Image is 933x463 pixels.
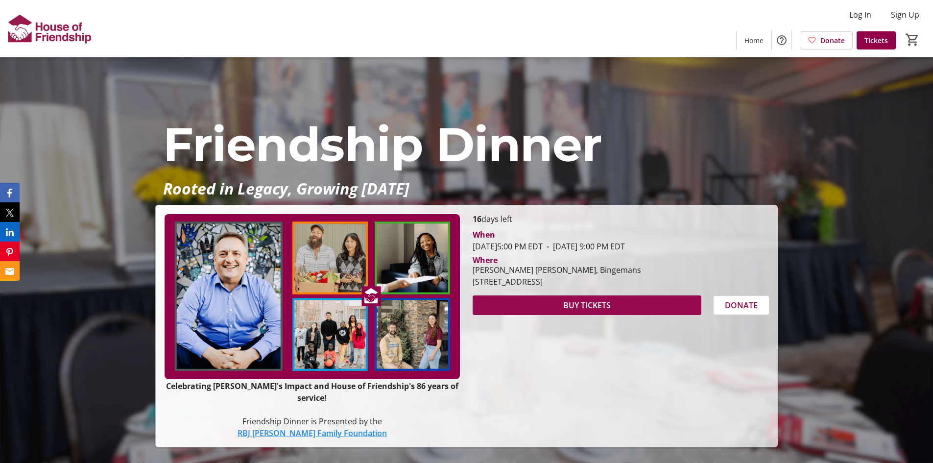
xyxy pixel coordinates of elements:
[841,7,879,23] button: Log In
[883,7,927,23] button: Sign Up
[820,35,845,46] span: Donate
[166,381,458,403] strong: Celebrating [PERSON_NAME]'s Impact and House of Friendship's 86 years of service!
[473,295,701,315] button: BUY TICKETS
[772,30,791,50] button: Help
[725,299,758,311] span: DONATE
[163,116,602,173] span: Friendship Dinner
[849,9,871,21] span: Log In
[857,31,896,49] a: Tickets
[713,295,769,315] button: DONATE
[6,4,93,53] img: House of Friendship's Logo
[800,31,853,49] a: Donate
[864,35,888,46] span: Tickets
[737,31,771,49] a: Home
[163,178,409,199] em: Rooted in Legacy, Growing [DATE]
[164,213,460,380] img: Campaign CTA Media Photo
[473,276,641,288] div: [STREET_ADDRESS]
[164,415,460,427] p: Friendship Dinner is Presented by the
[473,229,495,241] div: When
[563,299,611,311] span: BUY TICKETS
[473,241,543,252] span: [DATE] 5:00 PM EDT
[891,9,919,21] span: Sign Up
[473,256,498,264] div: Where
[473,214,481,224] span: 16
[238,428,387,439] a: RBJ [PERSON_NAME] Family Foundation
[904,31,921,49] button: Cart
[473,213,769,225] p: days left
[543,241,625,252] span: [DATE] 9:00 PM EDT
[744,35,764,46] span: Home
[473,264,641,276] div: [PERSON_NAME] [PERSON_NAME], Bingemans
[543,241,553,252] span: -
